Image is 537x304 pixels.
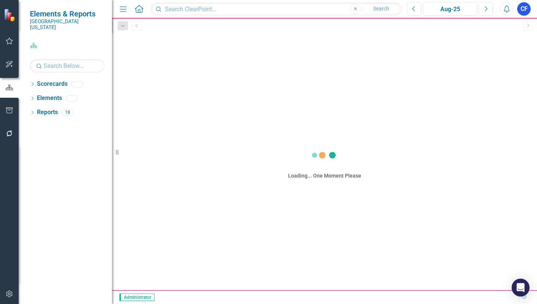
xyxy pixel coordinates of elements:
[288,172,361,179] div: Loading... One Moment Please
[30,9,104,18] span: Elements & Reports
[426,5,474,14] div: Aug-25
[37,94,62,103] a: Elements
[4,8,17,21] img: ClearPoint Strategy
[423,2,477,16] button: Aug-25
[37,108,58,117] a: Reports
[512,279,530,297] div: Open Intercom Messenger
[30,59,104,72] input: Search Below...
[62,109,74,116] div: 18
[30,18,104,31] small: [GEOGRAPHIC_DATA][US_STATE]
[119,294,154,301] span: Administrator
[373,6,389,12] span: Search
[151,3,402,16] input: Search ClearPoint...
[517,2,531,16] button: CF
[37,80,68,88] a: Scorecards
[362,4,400,14] button: Search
